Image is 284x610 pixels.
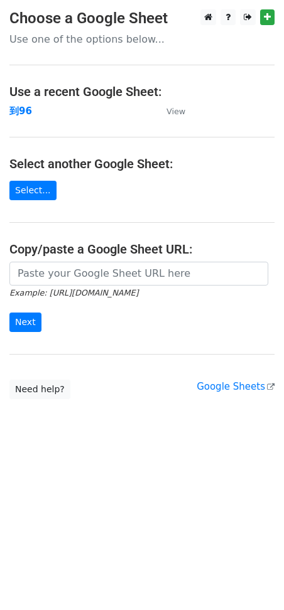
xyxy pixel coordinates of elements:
[9,380,70,399] a: Need help?
[9,156,275,171] h4: Select another Google Sheet:
[154,105,185,117] a: View
[9,105,32,117] a: 到96
[9,181,57,200] a: Select...
[9,313,41,332] input: Next
[9,262,268,286] input: Paste your Google Sheet URL here
[9,288,138,297] small: Example: [URL][DOMAIN_NAME]
[9,84,275,99] h4: Use a recent Google Sheet:
[9,242,275,257] h4: Copy/paste a Google Sheet URL:
[167,107,185,116] small: View
[9,33,275,46] p: Use one of the options below...
[197,381,275,392] a: Google Sheets
[9,9,275,28] h3: Choose a Google Sheet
